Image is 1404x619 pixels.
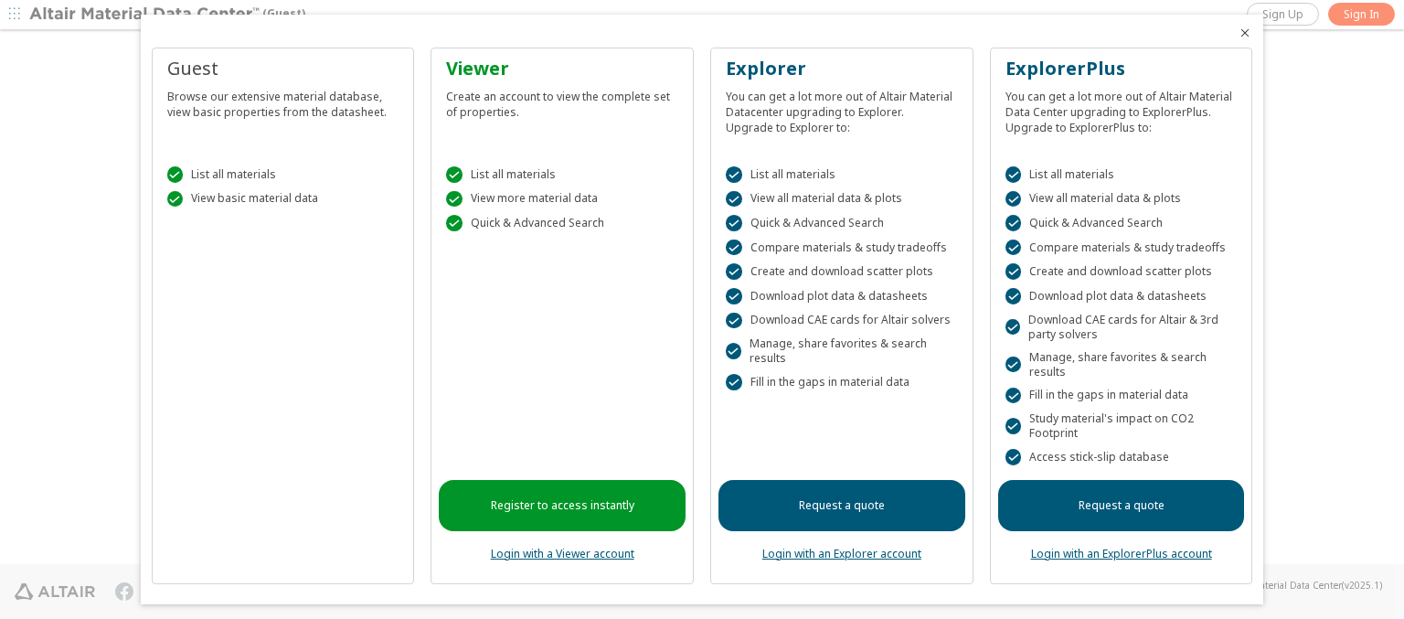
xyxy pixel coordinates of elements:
[726,191,742,208] div: 
[1005,388,1238,404] div: Fill in the gaps in material data
[726,263,742,280] div: 
[167,191,184,208] div: 
[446,215,463,231] div: 
[439,480,686,531] a: Register to access instantly
[1005,240,1238,256] div: Compare materials & study tradeoffs
[1005,166,1238,183] div: List all materials
[167,166,184,183] div: 
[726,56,958,81] div: Explorer
[1005,449,1022,465] div: 
[1005,313,1238,342] div: Download CAE cards for Altair & 3rd party solvers
[446,191,463,208] div: 
[1005,449,1238,465] div: Access stick-slip database
[446,81,678,120] div: Create an account to view the complete set of properties.
[167,166,399,183] div: List all materials
[1005,357,1021,373] div: 
[1005,56,1238,81] div: ExplorerPlus
[1005,418,1021,434] div: 
[1238,26,1252,40] button: Close
[446,166,463,183] div: 
[446,191,678,208] div: View more material data
[762,546,921,561] a: Login with an Explorer account
[1005,263,1238,280] div: Create and download scatter plots
[446,215,678,231] div: Quick & Advanced Search
[1005,191,1238,208] div: View all material data & plots
[1005,263,1022,280] div: 
[718,480,965,531] a: Request a quote
[998,480,1245,531] a: Request a quote
[1005,288,1022,304] div: 
[1005,388,1022,404] div: 
[1005,166,1022,183] div: 
[726,313,742,329] div: 
[1005,319,1020,336] div: 
[726,343,741,359] div: 
[726,288,742,304] div: 
[726,240,958,256] div: Compare materials & study tradeoffs
[726,240,742,256] div: 
[1005,191,1022,208] div: 
[726,288,958,304] div: Download plot data & datasheets
[1005,288,1238,304] div: Download plot data & datasheets
[726,313,958,329] div: Download CAE cards for Altair solvers
[726,215,958,231] div: Quick & Advanced Search
[167,191,399,208] div: View basic material data
[726,215,742,231] div: 
[1031,546,1212,561] a: Login with an ExplorerPlus account
[1005,350,1238,379] div: Manage, share favorites & search results
[726,191,958,208] div: View all material data & plots
[1005,215,1022,231] div: 
[726,166,742,183] div: 
[726,166,958,183] div: List all materials
[726,374,958,390] div: Fill in the gaps in material data
[1005,411,1238,441] div: Study material's impact on CO2 Footprint
[726,336,958,366] div: Manage, share favorites & search results
[446,166,678,183] div: List all materials
[1005,215,1238,231] div: Quick & Advanced Search
[726,374,742,390] div: 
[1005,240,1022,256] div: 
[167,56,399,81] div: Guest
[167,81,399,120] div: Browse our extensive material database, view basic properties from the datasheet.
[446,56,678,81] div: Viewer
[726,263,958,280] div: Create and download scatter plots
[726,81,958,135] div: You can get a lot more out of Altair Material Datacenter upgrading to Explorer. Upgrade to Explor...
[1005,81,1238,135] div: You can get a lot more out of Altair Material Data Center upgrading to ExplorerPlus. Upgrade to E...
[491,546,634,561] a: Login with a Viewer account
